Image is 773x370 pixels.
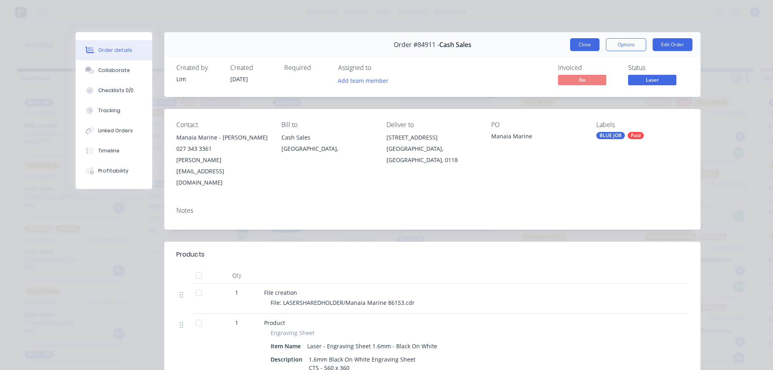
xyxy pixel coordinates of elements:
div: Collaborate [98,67,130,74]
div: Cash Sales[GEOGRAPHIC_DATA], [281,132,374,158]
div: Deliver to [386,121,479,129]
span: [DATE] [230,75,248,83]
button: Laser [628,75,676,87]
span: Engraving Sheet [271,329,314,337]
button: Add team member [334,75,393,86]
div: Manaia Marine - [PERSON_NAME] [176,132,269,143]
button: Collaborate [76,60,152,80]
div: [GEOGRAPHIC_DATA], [GEOGRAPHIC_DATA], 0118 [386,143,479,166]
div: Manaia Marine - [PERSON_NAME]027 343 3361[PERSON_NAME][EMAIL_ADDRESS][DOMAIN_NAME] [176,132,269,188]
div: Status [628,64,688,72]
div: Profitability [98,167,128,175]
div: Order details [98,47,132,54]
div: BLUE JOB [596,132,625,139]
span: No [558,75,606,85]
div: [STREET_ADDRESS] [386,132,479,143]
span: 1 [235,319,238,327]
div: Lim [176,75,221,83]
div: Products [176,250,205,259]
div: Timeline [98,147,120,154]
div: Labels [596,121,688,129]
button: Checklists 0/0 [76,80,152,101]
div: PO [491,121,583,129]
button: Add team member [338,75,393,86]
div: Item Name [271,340,304,352]
div: Linked Orders [98,127,133,134]
div: Assigned to [338,64,419,72]
button: Timeline [76,141,152,161]
div: Created by [176,64,221,72]
div: Notes [176,207,688,214]
div: Tracking [98,107,120,114]
button: Order details [76,40,152,60]
div: 027 343 3361 [176,143,269,154]
div: [PERSON_NAME][EMAIL_ADDRESS][DOMAIN_NAME] [176,154,269,188]
div: Invoiced [558,64,618,72]
span: 1 [235,288,238,297]
span: File: LASERSHAREDHOLDER/Manaia Marine 86153.cdr [271,299,415,306]
div: Paid [628,132,644,139]
button: Close [570,38,599,51]
div: [STREET_ADDRESS][GEOGRAPHIC_DATA], [GEOGRAPHIC_DATA], 0118 [386,132,479,166]
div: Required [284,64,329,72]
div: [GEOGRAPHIC_DATA], [281,143,374,154]
div: Manaia Marine [491,132,583,143]
div: Description [271,354,306,365]
span: Product [264,319,285,327]
button: Profitability [76,161,152,181]
button: Edit Order [653,38,692,51]
div: Checklists 0/0 [98,87,134,94]
span: Laser [628,75,676,85]
div: Created [230,64,275,72]
div: Contact [176,121,269,129]
div: Cash Sales [281,132,374,143]
span: Order #84911 - [394,41,439,49]
div: Laser - Engraving Sheet 1.6mm - Black On White [304,340,440,352]
button: Tracking [76,101,152,121]
button: Options [606,38,646,51]
div: Bill to [281,121,374,129]
div: Qty [213,267,261,284]
span: Cash Sales [439,41,471,49]
button: Linked Orders [76,121,152,141]
span: File creation [264,289,297,296]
